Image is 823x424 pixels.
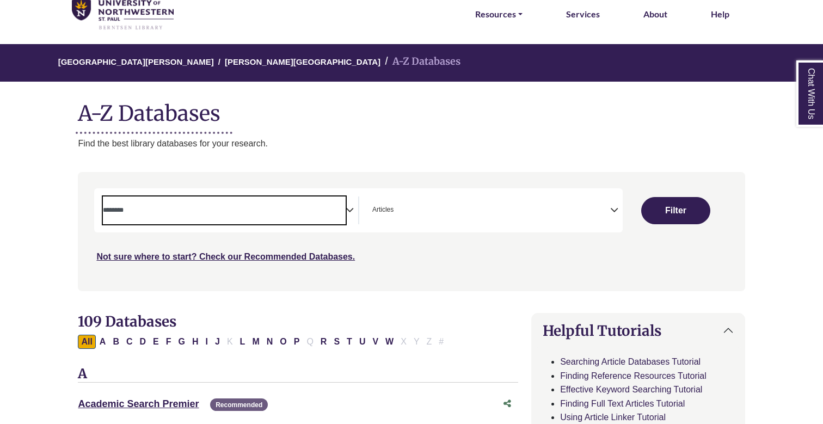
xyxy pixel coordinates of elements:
button: Filter Results P [291,335,303,349]
a: Academic Search Premier [78,398,199,409]
button: Filter Results B [109,335,122,349]
button: Filter Results I [202,335,211,349]
a: About [643,7,667,21]
button: Filter Results R [317,335,330,349]
button: Filter Results M [249,335,262,349]
a: [PERSON_NAME][GEOGRAPHIC_DATA] [225,56,380,66]
nav: Search filters [78,172,745,291]
a: Using Article Linker Tutorial [560,413,666,422]
button: Filter Results H [189,335,202,349]
a: [GEOGRAPHIC_DATA][PERSON_NAME] [58,56,214,66]
button: Filter Results G [175,335,188,349]
span: Articles [372,205,394,215]
button: Filter Results L [237,335,249,349]
a: Resources [475,7,523,21]
li: Articles [368,205,394,215]
nav: breadcrumb [78,44,745,82]
span: 109 Databases [78,312,176,330]
button: Filter Results D [137,335,150,349]
button: Filter Results U [356,335,369,349]
span: Recommended [210,398,268,411]
a: Services [566,7,600,21]
a: Help [711,7,729,21]
a: Not sure where to start? Check our Recommended Databases. [96,252,355,261]
a: Effective Keyword Searching Tutorial [560,385,702,394]
textarea: Search [103,207,346,216]
button: Filter Results V [369,335,382,349]
button: Filter Results E [150,335,162,349]
h3: A [78,366,518,383]
button: Filter Results W [382,335,397,349]
button: Helpful Tutorials [532,314,744,348]
p: Find the best library databases for your research. [78,137,745,151]
a: Finding Full Text Articles Tutorial [560,399,685,408]
div: Alpha-list to filter by first letter of database name [78,336,448,346]
button: Filter Results A [96,335,109,349]
button: Filter Results N [263,335,277,349]
h1: A-Z Databases [78,93,745,126]
button: Filter Results J [212,335,223,349]
li: A-Z Databases [380,54,460,70]
textarea: Search [396,207,401,216]
a: Searching Article Databases Tutorial [560,357,701,366]
button: Filter Results T [343,335,355,349]
a: Finding Reference Resources Tutorial [560,371,707,380]
button: Filter Results S [330,335,343,349]
button: Submit for Search Results [641,197,711,224]
button: Filter Results O [277,335,290,349]
button: Share this database [496,394,518,414]
button: All [78,335,95,349]
button: Filter Results C [123,335,136,349]
button: Filter Results F [163,335,175,349]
